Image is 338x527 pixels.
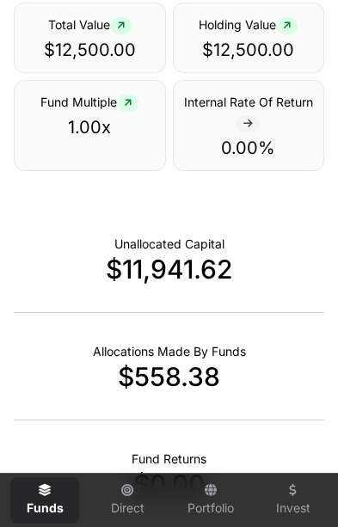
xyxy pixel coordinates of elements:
[184,136,314,160] p: 0.00%
[114,236,224,253] p: Cash not yet allocated
[25,115,155,139] p: 1.00x
[14,254,324,285] p: $11,941.62
[184,38,314,62] p: $12,500.00
[40,95,138,109] span: Fund Multiple
[184,95,313,130] span: Internal Rate Of Return
[93,477,162,524] a: Direct
[252,444,338,527] iframe: Chat Widget
[14,361,324,392] p: $558.38
[199,17,298,32] span: Holding Value
[48,17,132,32] span: Total Value
[14,469,324,499] p: $0.00
[10,477,79,524] a: Funds
[25,38,155,62] p: $12,500.00
[176,477,245,524] a: Portfolio
[93,343,246,360] p: Capital Deployed Into Companies
[132,450,206,468] p: Realised Returns from Funds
